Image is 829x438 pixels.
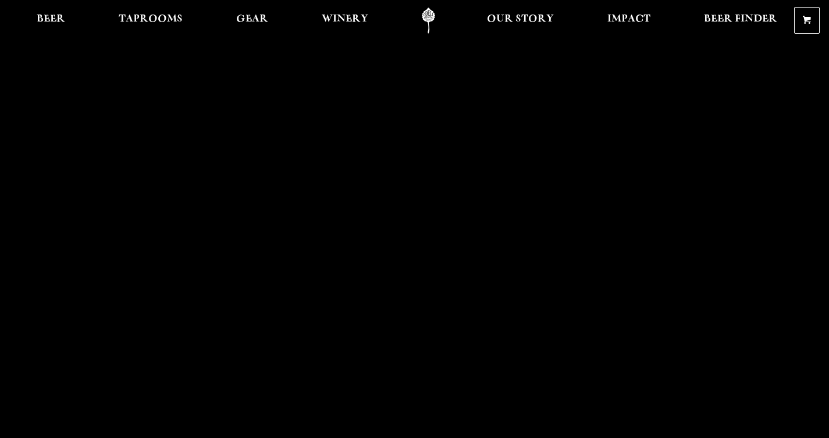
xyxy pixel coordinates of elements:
a: Winery [314,8,376,34]
a: Gear [229,8,276,34]
a: Beer Finder [696,8,785,34]
a: Taprooms [111,8,190,34]
a: Our Story [479,8,561,34]
span: Our Story [487,15,554,24]
span: Gear [236,15,268,24]
span: Taprooms [119,15,183,24]
a: Odell Home [407,8,450,34]
a: Beer [29,8,73,34]
span: Beer Finder [704,15,777,24]
span: Winery [322,15,368,24]
a: Impact [600,8,658,34]
span: Beer [37,15,65,24]
span: Impact [607,15,650,24]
